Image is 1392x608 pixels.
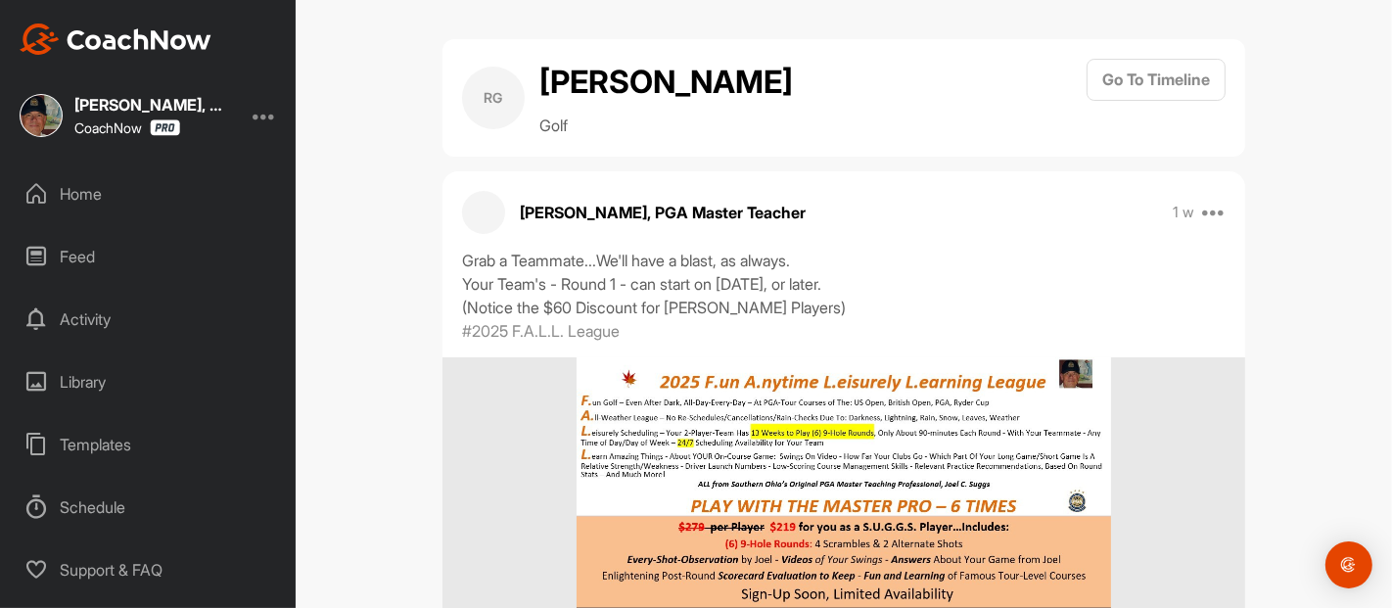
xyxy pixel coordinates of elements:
[11,357,287,406] div: Library
[1087,59,1226,101] button: Go To Timeline
[520,201,806,224] p: [PERSON_NAME], PGA Master Teacher
[11,420,287,469] div: Templates
[462,319,620,343] p: #2025 F.A.L.L. League
[20,23,211,55] img: CoachNow
[11,545,287,594] div: Support & FAQ
[20,94,63,137] img: square_6f22663c80ea9c74e238617ec5116298.jpg
[462,67,525,129] div: RG
[462,249,1226,319] div: Grab a Teammate...We'll have a blast, as always. Your Team's - Round 1 - can start on [DATE], or ...
[74,97,231,113] div: [PERSON_NAME], PGA Master Teacher
[539,114,793,137] p: Golf
[11,483,287,532] div: Schedule
[11,295,287,344] div: Activity
[11,169,287,218] div: Home
[74,119,180,136] div: CoachNow
[1174,203,1195,222] p: 1 w
[11,232,287,281] div: Feed
[1087,59,1226,137] a: Go To Timeline
[1325,541,1372,588] div: Open Intercom Messenger
[539,59,793,106] h2: [PERSON_NAME]
[150,119,180,136] img: CoachNow Pro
